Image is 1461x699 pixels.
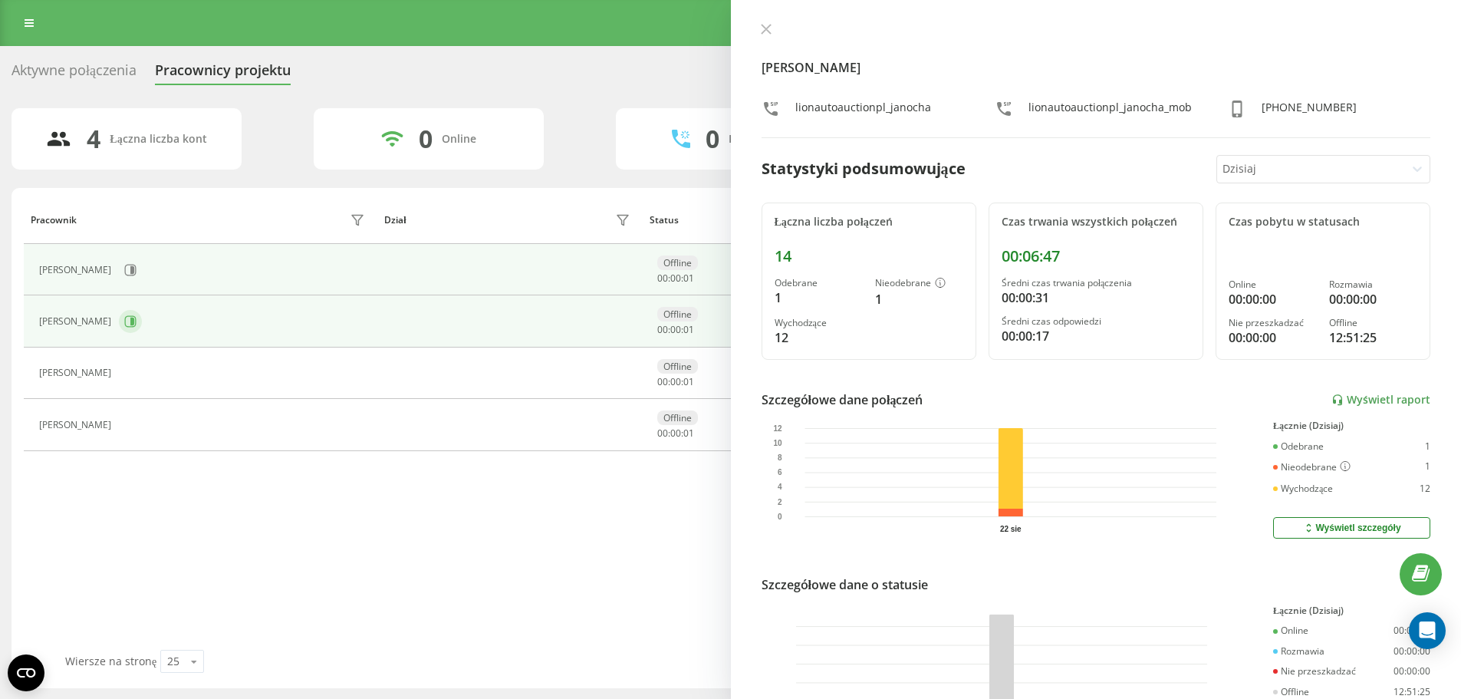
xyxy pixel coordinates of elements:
[657,427,668,440] span: 00
[650,215,679,226] div: Status
[39,368,115,378] div: [PERSON_NAME]
[762,575,928,594] div: Szczegółowe dane o statusie
[657,323,668,336] span: 00
[1229,279,1317,290] div: Online
[1002,247,1190,265] div: 00:06:47
[39,420,115,430] div: [PERSON_NAME]
[1229,328,1317,347] div: 00:00:00
[670,323,681,336] span: 00
[1420,483,1430,494] div: 12
[87,124,100,153] div: 4
[1002,289,1190,307] div: 00:00:31
[1394,646,1430,657] div: 00:00:00
[1229,216,1417,229] div: Czas pobytu w statusach
[110,133,206,146] div: Łączna liczba kont
[1273,461,1351,473] div: Nieodebrane
[795,100,931,122] div: lionautoauctionpl_janocha
[657,359,698,374] div: Offline
[1329,318,1417,328] div: Offline
[384,215,406,226] div: Dział
[1273,605,1430,616] div: Łącznie (Dzisiaj)
[775,328,863,347] div: 12
[1302,522,1400,534] div: Wyświetl szczegóły
[1273,441,1324,452] div: Odebrane
[683,375,694,388] span: 01
[683,323,694,336] span: 01
[762,157,966,180] div: Statystyki podsumowujące
[31,215,77,226] div: Pracownik
[1229,318,1317,328] div: Nie przeszkadzać
[775,278,863,289] div: Odebrane
[777,469,782,477] text: 6
[1329,279,1417,290] div: Rozmawia
[875,290,963,308] div: 1
[657,307,698,321] div: Offline
[1394,625,1430,636] div: 00:00:00
[1394,666,1430,677] div: 00:00:00
[657,375,668,388] span: 00
[657,428,694,439] div: : :
[775,289,863,307] div: 1
[670,375,681,388] span: 00
[775,318,863,328] div: Wychodzące
[1425,461,1430,473] div: 1
[1409,612,1446,649] div: Open Intercom Messenger
[419,124,433,153] div: 0
[1273,420,1430,431] div: Łącznie (Dzisiaj)
[775,247,963,265] div: 14
[683,427,694,440] span: 01
[1273,666,1356,677] div: Nie przeszkadzać
[657,377,694,387] div: : :
[729,133,790,146] div: Rozmawiają
[1002,278,1190,289] div: Średni czas trwania połączenia
[1002,327,1190,345] div: 00:00:17
[1329,328,1417,347] div: 12:51:25
[8,654,44,691] button: Open CMP widget
[1273,483,1333,494] div: Wychodzące
[657,410,698,425] div: Offline
[155,62,291,86] div: Pracownicy projektu
[1002,316,1190,327] div: Średni czas odpowiedzi
[39,316,115,327] div: [PERSON_NAME]
[657,256,698,270] div: Offline
[670,272,681,285] span: 00
[777,453,782,462] text: 8
[999,525,1021,533] text: 22 sie
[1273,646,1324,657] div: Rozmawia
[1273,517,1430,539] button: Wyświetl szczegóły
[683,272,694,285] span: 01
[39,265,115,275] div: [PERSON_NAME]
[777,498,782,506] text: 2
[670,427,681,440] span: 00
[1229,290,1317,308] div: 00:00:00
[1273,625,1308,636] div: Online
[657,325,694,335] div: : :
[777,513,782,521] text: 0
[1329,290,1417,308] div: 00:00:00
[1394,687,1430,697] div: 12:51:25
[1331,394,1430,407] a: Wyświetl raport
[762,391,923,409] div: Szczegółowe dane połączeń
[762,58,1431,77] h4: [PERSON_NAME]
[12,62,137,86] div: Aktywne połączenia
[875,278,963,290] div: Nieodebrane
[65,654,156,668] span: Wiersze na stronę
[1028,100,1192,122] div: lionautoauctionpl_janocha_mob
[657,272,668,285] span: 00
[706,124,719,153] div: 0
[773,424,782,433] text: 12
[1273,687,1309,697] div: Offline
[1425,441,1430,452] div: 1
[1262,100,1357,122] div: [PHONE_NUMBER]
[1002,216,1190,229] div: Czas trwania wszystkich połączeń
[657,273,694,284] div: : :
[442,133,476,146] div: Online
[777,483,782,492] text: 4
[773,439,782,447] text: 10
[775,216,963,229] div: Łączna liczba połączeń
[167,654,179,669] div: 25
